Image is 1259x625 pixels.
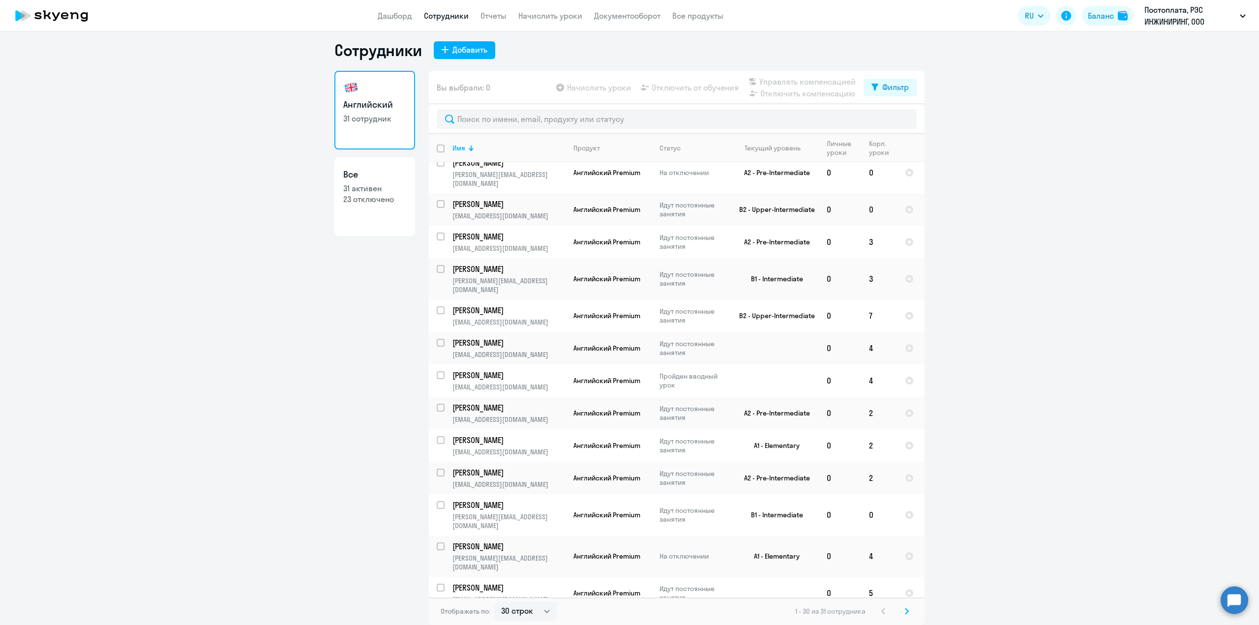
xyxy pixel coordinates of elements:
[819,494,861,536] td: 0
[334,40,422,60] h1: Сотрудники
[437,82,490,93] span: Вы выбрали: 0
[819,536,861,577] td: 0
[573,205,640,214] span: Английский Premium
[861,258,897,299] td: 3
[1025,10,1034,22] span: RU
[452,582,565,593] a: [PERSON_NAME]
[861,193,897,226] td: 0
[573,376,640,385] span: Английский Premium
[1088,10,1114,22] div: Баланс
[480,11,507,21] a: Отчеты
[452,144,565,152] div: Имя
[452,435,565,446] a: [PERSON_NAME]
[819,299,861,332] td: 0
[659,437,727,454] p: Идут постоянные занятия
[452,370,565,381] a: [PERSON_NAME]
[735,144,818,152] div: Текущий уровень
[727,152,819,193] td: A2 - Pre-Intermediate
[573,510,640,519] span: Английский Premium
[659,469,727,487] p: Идут постоянные занятия
[727,226,819,258] td: A2 - Pre-Intermediate
[727,258,819,299] td: B1 - Intermediate
[861,152,897,193] td: 0
[659,552,727,561] p: На отключении
[573,238,640,246] span: Английский Premium
[659,201,727,218] p: Идут постоянные занятия
[452,337,565,348] a: [PERSON_NAME]
[745,144,801,152] div: Текущий уровень
[452,435,564,446] p: [PERSON_NAME]
[452,541,565,552] a: [PERSON_NAME]
[861,397,897,429] td: 2
[452,199,565,209] a: [PERSON_NAME]
[819,193,861,226] td: 0
[424,11,469,21] a: Сотрудники
[452,541,564,552] p: [PERSON_NAME]
[452,170,565,188] p: [PERSON_NAME][EMAIL_ADDRESS][DOMAIN_NAME]
[1082,6,1134,26] button: Балансbalance
[452,44,487,56] div: Добавить
[573,409,640,417] span: Английский Premium
[452,211,565,220] p: [EMAIL_ADDRESS][DOMAIN_NAME]
[334,71,415,149] a: Английский31 сотрудник
[864,79,917,96] button: Фильтр
[452,512,565,530] p: [PERSON_NAME][EMAIL_ADDRESS][DOMAIN_NAME]
[452,480,565,489] p: [EMAIL_ADDRESS][DOMAIN_NAME]
[573,552,640,561] span: Английский Premium
[1144,4,1236,28] p: Постоплата, РЭС ИНЖИНИРИНГ, ООО
[452,402,564,413] p: [PERSON_NAME]
[452,199,564,209] p: [PERSON_NAME]
[452,402,565,413] a: [PERSON_NAME]
[452,157,565,168] a: [PERSON_NAME]
[727,536,819,577] td: A1 - Elementary
[452,467,565,478] a: [PERSON_NAME]
[727,462,819,494] td: A2 - Pre-Intermediate
[573,589,640,597] span: Английский Premium
[861,462,897,494] td: 2
[334,157,415,236] a: Все31 активен23 отключено
[452,305,564,316] p: [PERSON_NAME]
[819,226,861,258] td: 0
[343,183,406,194] p: 31 активен
[659,144,681,152] div: Статус
[452,415,565,424] p: [EMAIL_ADDRESS][DOMAIN_NAME]
[659,168,727,177] p: На отключении
[452,264,564,274] p: [PERSON_NAME]
[452,264,565,274] a: [PERSON_NAME]
[452,276,565,294] p: [PERSON_NAME][EMAIL_ADDRESS][DOMAIN_NAME]
[518,11,582,21] a: Начислить уроки
[869,139,897,157] div: Корп. уроки
[437,109,917,129] input: Поиск по имени, email, продукту или статусу
[441,607,490,616] span: Отображать по:
[573,474,640,482] span: Английский Premium
[434,41,495,59] button: Добавить
[727,429,819,462] td: A1 - Elementary
[819,258,861,299] td: 0
[795,607,866,616] span: 1 - 30 из 31 сотрудника
[659,404,727,422] p: Идут постоянные занятия
[727,299,819,332] td: B2 - Upper-Intermediate
[861,364,897,397] td: 4
[819,462,861,494] td: 0
[452,244,565,253] p: [EMAIL_ADDRESS][DOMAIN_NAME]
[861,299,897,332] td: 7
[343,168,406,181] h3: Все
[452,467,564,478] p: [PERSON_NAME]
[343,113,406,124] p: 31 сотрудник
[343,194,406,205] p: 23 отключено
[452,447,565,456] p: [EMAIL_ADDRESS][DOMAIN_NAME]
[827,139,861,157] div: Личные уроки
[452,370,564,381] p: [PERSON_NAME]
[861,332,897,364] td: 4
[861,494,897,536] td: 0
[452,500,565,510] a: [PERSON_NAME]
[452,582,564,593] p: [PERSON_NAME]
[452,231,564,242] p: [PERSON_NAME]
[452,318,565,327] p: [EMAIL_ADDRESS][DOMAIN_NAME]
[659,372,727,389] p: Пройден вводный урок
[1018,6,1050,26] button: RU
[819,152,861,193] td: 0
[573,144,600,152] div: Продукт
[452,337,564,348] p: [PERSON_NAME]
